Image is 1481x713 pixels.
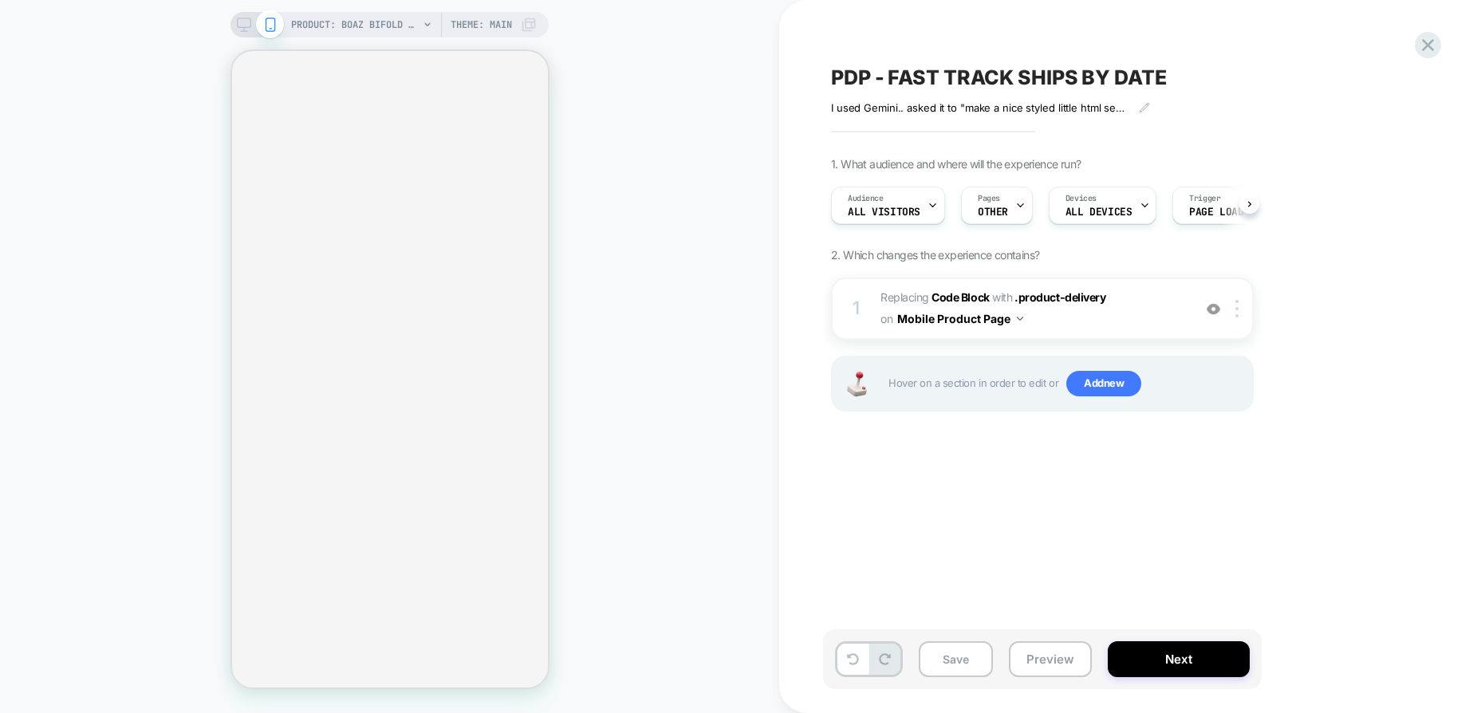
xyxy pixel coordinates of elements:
[1189,207,1243,218] span: Page Load
[831,65,1167,89] span: PDP - FAST TRACK SHIPS BY DATE
[932,290,989,304] b: Code Block
[1235,300,1239,317] img: close
[1207,302,1220,316] img: crossed eye
[1065,207,1132,218] span: ALL DEVICES
[1066,371,1141,396] span: Add new
[1009,641,1092,677] button: Preview
[831,101,1127,114] span: I used Gemini.. asked it to "make a nice styled little html section to announce the lead time of ...
[978,193,1000,204] span: Pages
[291,12,419,37] span: PRODUCT: Boaz BiFold Bookcase [PERSON_NAME] Bed [mws_apo_1_boaz choose your color and buy online]
[849,293,865,325] div: 1
[841,372,872,396] img: Joystick
[888,371,1244,396] span: Hover on a section in order to edit or
[897,307,1023,330] button: Mobile Product Page
[1065,193,1097,204] span: Devices
[880,309,892,329] span: on
[1108,641,1250,677] button: Next
[1189,193,1220,204] span: Trigger
[1017,317,1023,321] img: down arrow
[978,207,1008,218] span: OTHER
[831,157,1081,171] span: 1. What audience and where will the experience run?
[1014,290,1105,304] span: .product-delivery
[919,641,993,677] button: Save
[831,248,1039,262] span: 2. Which changes the experience contains?
[848,193,884,204] span: Audience
[848,207,920,218] span: All Visitors
[451,12,512,37] span: Theme: MAIN
[880,290,990,304] span: Replacing
[992,290,1012,304] span: WITH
